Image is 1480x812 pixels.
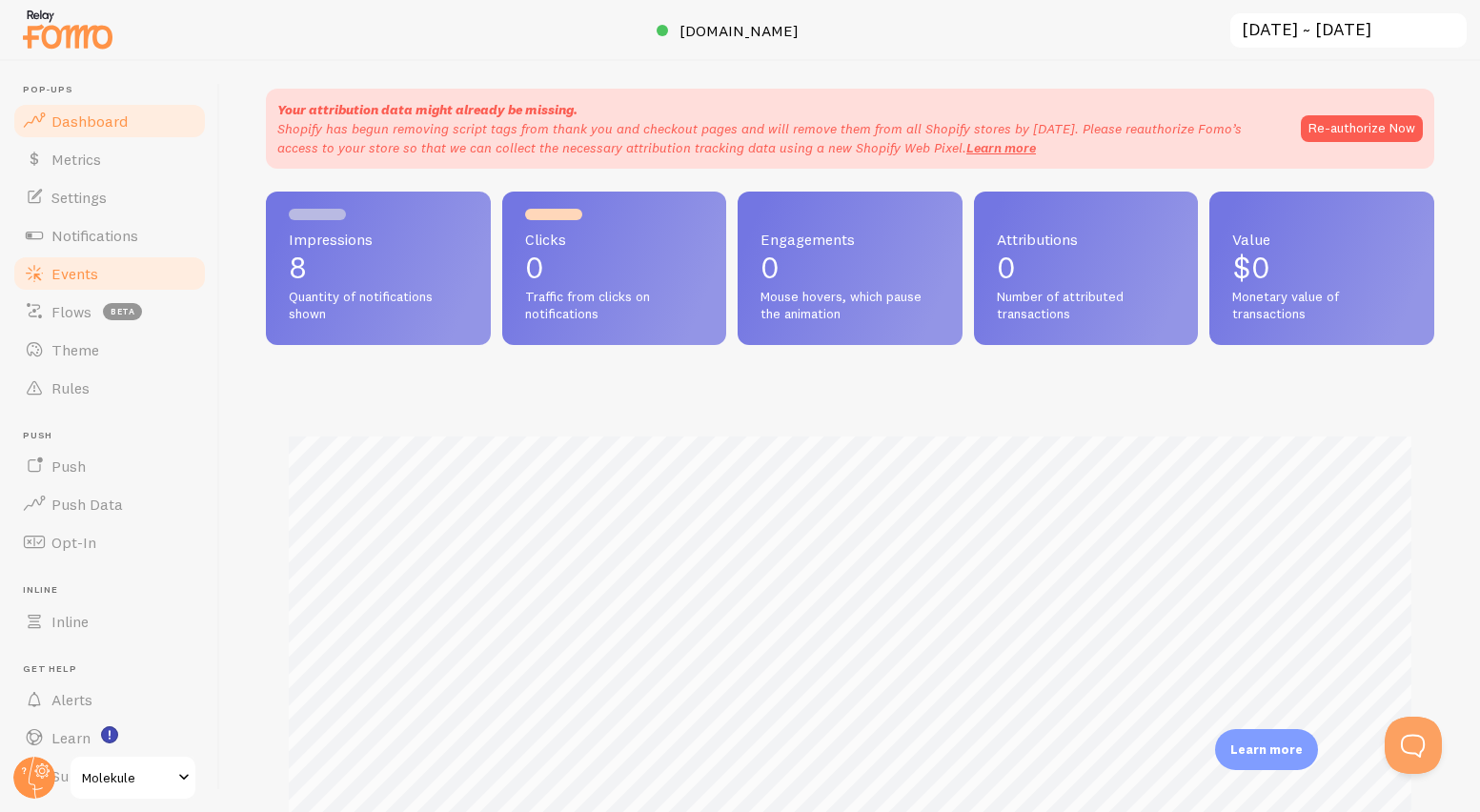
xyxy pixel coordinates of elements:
a: Inline [11,602,208,640]
span: Clicks [525,232,704,247]
a: Metrics [11,140,208,178]
a: Notifications [11,216,208,254]
div: Learn more [1215,729,1318,770]
span: Metrics [51,150,101,169]
span: beta [103,303,142,320]
a: Theme [11,331,208,369]
span: Molekule [82,766,172,789]
span: Dashboard [51,112,128,131]
strong: Your attribution data might already be missing. [277,101,578,118]
span: Number of attributed transactions [997,289,1176,322]
span: Learn [51,728,91,747]
a: Opt-In [11,523,208,561]
span: Inline [23,584,208,597]
a: Molekule [69,755,197,801]
span: Push [23,430,208,442]
span: Events [51,264,98,283]
span: Engagements [760,232,940,247]
span: Mouse hovers, which pause the animation [760,289,940,322]
a: Push [11,447,208,485]
a: Learn more [966,139,1036,156]
svg: <p>Watch New Feature Tutorials!</p> [101,726,118,743]
span: $0 [1232,249,1270,286]
a: Events [11,254,208,293]
a: Settings [11,178,208,216]
p: 0 [997,253,1176,283]
span: Push [51,457,86,476]
span: Impressions [289,232,468,247]
span: Push Data [51,495,123,514]
span: Theme [51,340,99,359]
span: Notifications [51,226,138,245]
span: Settings [51,188,107,207]
img: fomo-relay-logo-orange.svg [20,5,115,53]
button: Re-authorize Now [1301,115,1423,142]
p: Shopify has begun removing script tags from thank you and checkout pages and will remove them fro... [277,119,1282,157]
a: Flows beta [11,293,208,331]
a: Push Data [11,485,208,523]
span: Inline [51,612,89,631]
span: Quantity of notifications shown [289,289,468,322]
p: Learn more [1230,741,1303,759]
span: Alerts [51,690,92,709]
span: Value [1232,232,1411,247]
p: 0 [760,253,940,283]
a: Alerts [11,680,208,719]
iframe: Help Scout Beacon - Open [1385,717,1442,774]
span: Attributions [997,232,1176,247]
span: Opt-In [51,533,96,552]
span: Flows [51,302,91,321]
a: Learn [11,719,208,757]
p: 0 [525,253,704,283]
span: Pop-ups [23,84,208,96]
span: Get Help [23,663,208,676]
a: Dashboard [11,102,208,140]
span: Rules [51,378,90,397]
span: Monetary value of transactions [1232,289,1411,322]
a: Rules [11,369,208,407]
p: 8 [289,253,468,283]
span: Traffic from clicks on notifications [525,289,704,322]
